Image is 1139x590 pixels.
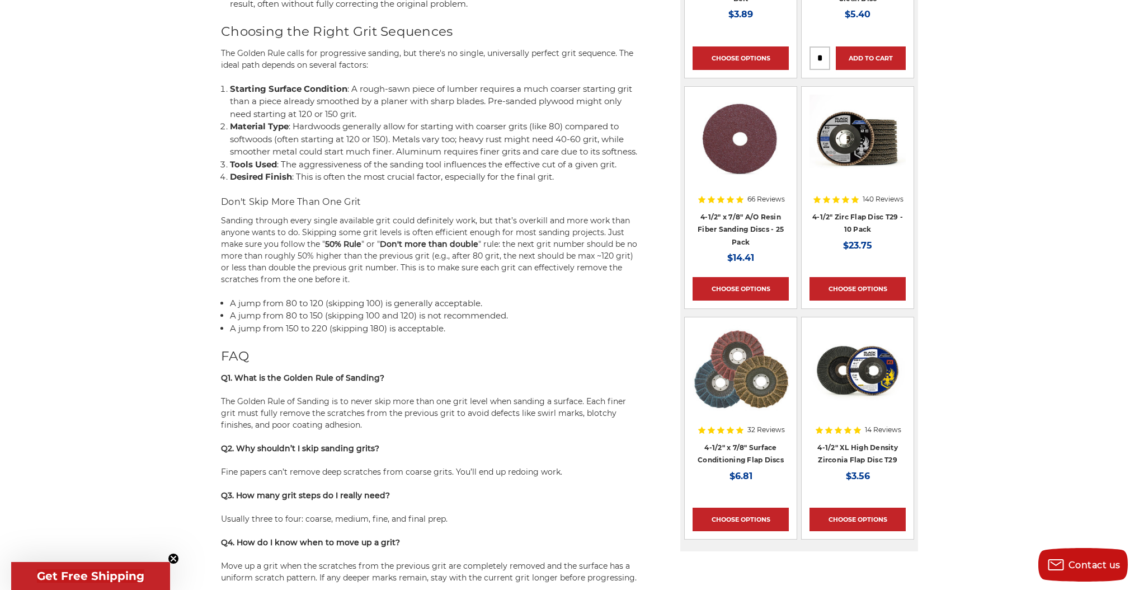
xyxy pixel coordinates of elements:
[727,252,754,263] span: $14.41
[230,83,347,94] b: Starting Surface Condition
[221,467,562,477] span: Fine papers can’t remove deep scratches from coarse grits. You’ll end up redoing work.
[168,553,179,564] button: Close teaser
[698,213,784,246] a: 4-1/2" x 7/8" A/O Resin Fiber Sanding Discs - 25 Pack
[221,443,379,453] b: Q2. Why shouldn’t I skip sanding grits?
[843,240,872,251] span: $23.75
[221,561,637,583] span: Move up a grit when the scratches from the previous grit are completely removed and the surface h...
[230,323,445,334] span: A jump from 150 to 220 (skipping 180) is acceptable.
[221,348,249,364] span: FAQ
[230,171,292,182] b: Desired Finish
[693,95,789,221] a: 4.5 inch resin fiber disc
[221,396,626,430] span: The Golden Rule of Sanding is to never skip more than one grit level when sanding a surface. Each...
[221,239,637,284] span: " rule: the next grit number should be no more than roughly 50% higher than the previous grit (e....
[277,159,616,170] span: : The aggressiveness of the sanding tool influences the effective cut of a given grit.
[230,83,632,119] span: : A rough-sawn piece of lumber requires a much coarser starting grit than a piece already smoothe...
[693,277,789,301] a: Choose Options
[230,298,482,308] span: A jump from 80 to 120 (skipping 100) is generally acceptable.
[809,508,906,531] a: Choose Options
[1038,548,1128,582] button: Contact us
[221,373,384,383] b: Q1. What is the Golden Rule of Sanding?
[380,239,478,249] b: Don't more than double
[809,325,906,415] img: 4-1/2" XL High Density Zirconia Flap Disc T29
[221,514,448,524] span: Usually three to four: coarse, medium, fine, and final prep.
[221,537,400,547] b: Q4. How do I know when to move up a grit?
[292,171,554,182] span: : This is often the most crucial factor, especially for the final grit.
[230,121,637,157] span: : Hardwoods generally allow for starting with coarser grits (like 80) compared to softwoods (ofte...
[221,196,361,207] span: Don't Skip More Than One Grit
[37,569,144,583] span: Get Free Shipping
[809,95,906,221] a: 4.5" Black Hawk Zirconia Flap Disc 10 Pack
[693,325,789,415] img: Scotch brite flap discs
[361,239,380,249] span: " or "
[729,471,752,481] span: $6.81
[325,239,361,249] b: 50% Rule
[221,24,453,39] span: Choosing the Right Grit Sequences
[809,95,906,184] img: 4.5" Black Hawk Zirconia Flap Disc 10 Pack
[728,9,753,20] span: $3.89
[809,325,906,452] a: 4-1/2" XL High Density Zirconia Flap Disc T29
[693,508,789,531] a: Choose Options
[693,325,789,452] a: Scotch brite flap discs
[221,490,390,500] b: Q3. How many grit steps do I really need?
[845,9,870,20] span: $5.40
[1069,560,1121,570] span: Contact us
[693,46,789,70] a: Choose Options
[221,216,630,249] span: Sanding through every single available grit could definitely work, but that’s overkill and more w...
[11,562,170,590] div: Get Free ShippingClose teaser
[230,159,277,170] b: Tools Used
[846,471,870,481] span: $3.56
[230,121,289,132] b: Material Type
[693,95,789,184] img: 4.5 inch resin fiber disc
[809,277,906,301] a: Choose Options
[836,46,906,70] a: Add to Cart
[230,310,508,321] span: A jump from 80 to 150 (skipping 100 and 120) is not recommended.
[221,48,633,70] span: The Golden Rule calls for progressive sanding, but there's no single, universally perfect grit se...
